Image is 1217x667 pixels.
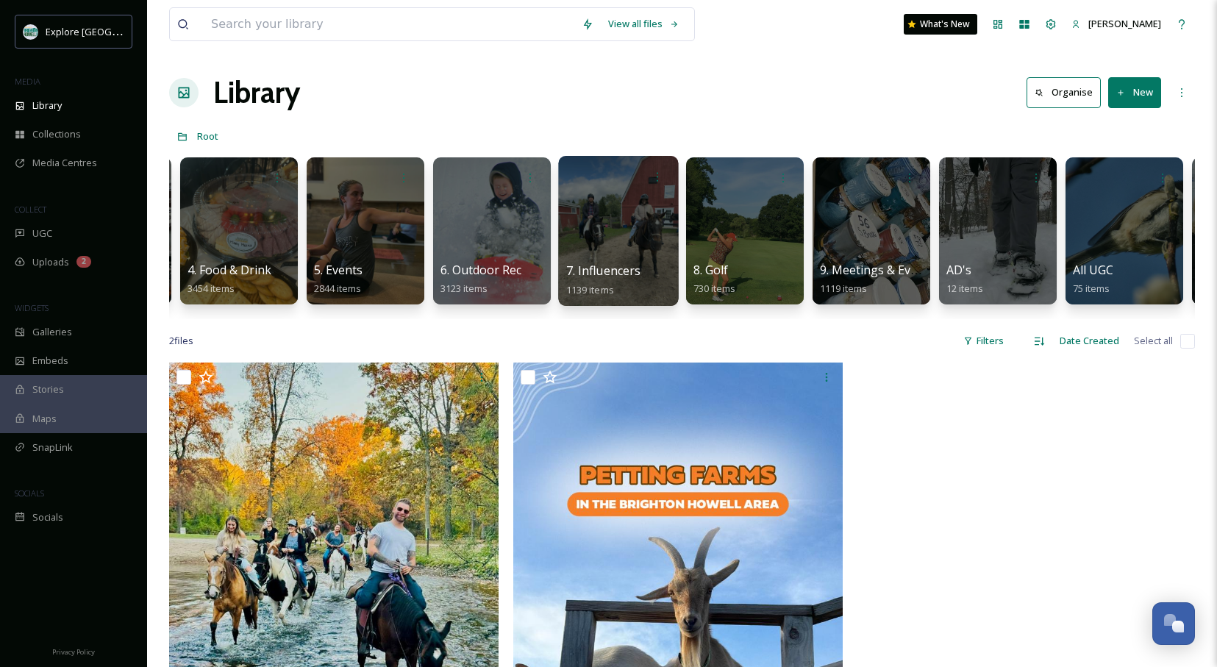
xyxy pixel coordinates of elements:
a: [PERSON_NAME] [1064,10,1168,38]
a: All UGC75 items [1073,263,1113,295]
a: AD's12 items [946,263,983,295]
span: 9. Meetings & Events [820,262,935,278]
span: Root [197,129,218,143]
button: Open Chat [1152,602,1195,645]
span: Stories [32,382,64,396]
span: Maps [32,412,57,426]
span: 1139 items [566,282,614,296]
span: Socials [32,510,63,524]
button: Organise [1027,77,1101,107]
span: 5. Events [314,262,363,278]
button: New [1108,77,1161,107]
a: Library [213,71,300,115]
span: 3454 items [188,282,235,295]
span: 75 items [1073,282,1110,295]
span: [PERSON_NAME] [1088,17,1161,30]
span: MEDIA [15,76,40,87]
span: Select all [1134,334,1173,348]
div: Date Created [1052,327,1127,355]
a: What's New [904,14,977,35]
span: UGC [32,227,52,240]
span: Uploads [32,255,69,269]
span: Embeds [32,354,68,368]
span: 730 items [693,282,735,295]
span: COLLECT [15,204,46,215]
span: 3123 items [440,282,488,295]
div: Filters [956,327,1011,355]
span: SnapLink [32,440,73,454]
img: 67e7af72-b6c8-455a-acf8-98e6fe1b68aa.avif [24,24,38,39]
a: 5. Events2844 items [314,263,363,295]
a: 7. Influencers1139 items [566,264,641,296]
span: SOCIALS [15,488,44,499]
a: View all files [601,10,687,38]
span: 8. Golf [693,262,728,278]
span: 2 file s [169,334,193,348]
span: Galleries [32,325,72,339]
a: Privacy Policy [52,642,95,660]
span: 4. Food & Drink [188,262,271,278]
span: 6. Outdoor Rec [440,262,521,278]
span: Collections [32,127,81,141]
span: Library [32,99,62,113]
span: AD's [946,262,971,278]
a: Organise [1027,77,1108,107]
input: Search your library [204,8,574,40]
span: WIDGETS [15,302,49,313]
span: 12 items [946,282,983,295]
span: 7. Influencers [566,263,641,279]
a: 8. Golf730 items [693,263,735,295]
a: 4. Food & Drink3454 items [188,263,271,295]
div: 2 [76,256,91,268]
span: Explore [GEOGRAPHIC_DATA][PERSON_NAME] [46,24,248,38]
a: 6. Outdoor Rec3123 items [440,263,521,295]
span: 1119 items [820,282,867,295]
a: 9. Meetings & Events1119 items [820,263,935,295]
a: Root [197,127,218,145]
span: Media Centres [32,156,97,170]
span: Privacy Policy [52,647,95,657]
span: 2844 items [314,282,361,295]
span: All UGC [1073,262,1113,278]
